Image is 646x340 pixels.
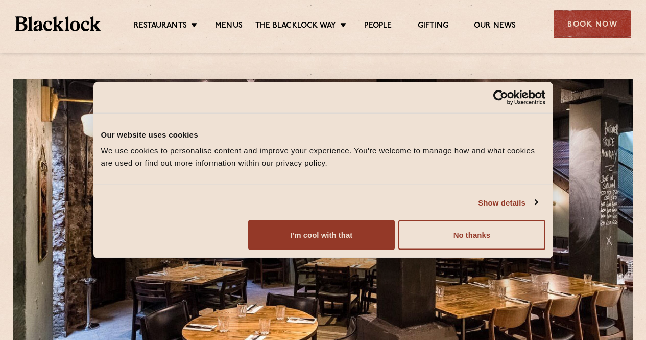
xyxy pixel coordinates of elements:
[15,16,101,31] img: BL_Textured_Logo-footer-cropped.svg
[418,21,448,32] a: Gifting
[134,21,187,32] a: Restaurants
[101,145,545,169] div: We use cookies to personalise content and improve your experience. You're welcome to manage how a...
[255,21,336,32] a: The Blacklock Way
[248,220,395,250] button: I'm cool with that
[456,89,545,105] a: Usercentrics Cookiebot - opens in a new window
[215,21,243,32] a: Menus
[478,196,537,209] a: Show details
[101,128,545,141] div: Our website uses cookies
[398,220,545,250] button: No thanks
[554,10,631,38] div: Book Now
[474,21,516,32] a: Our News
[364,21,392,32] a: People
